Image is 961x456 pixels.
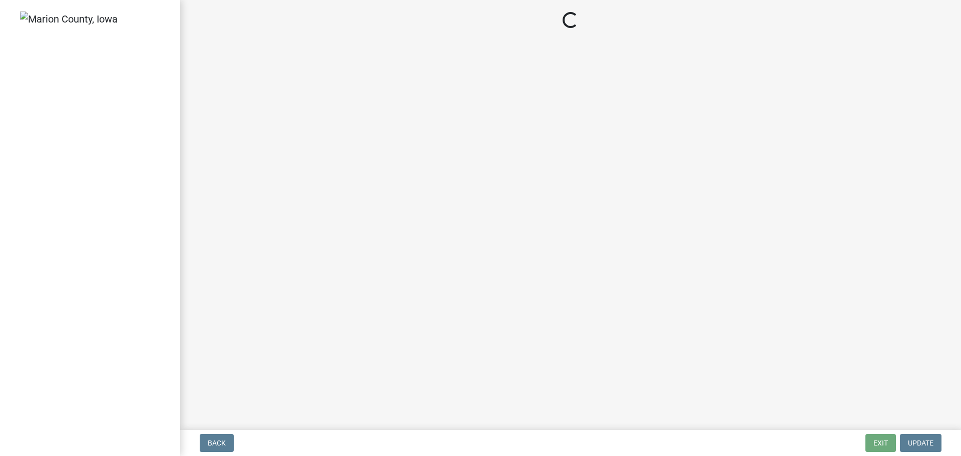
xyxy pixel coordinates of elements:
[200,434,234,452] button: Back
[900,434,941,452] button: Update
[908,439,933,447] span: Update
[865,434,896,452] button: Exit
[208,439,226,447] span: Back
[20,12,118,27] img: Marion County, Iowa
